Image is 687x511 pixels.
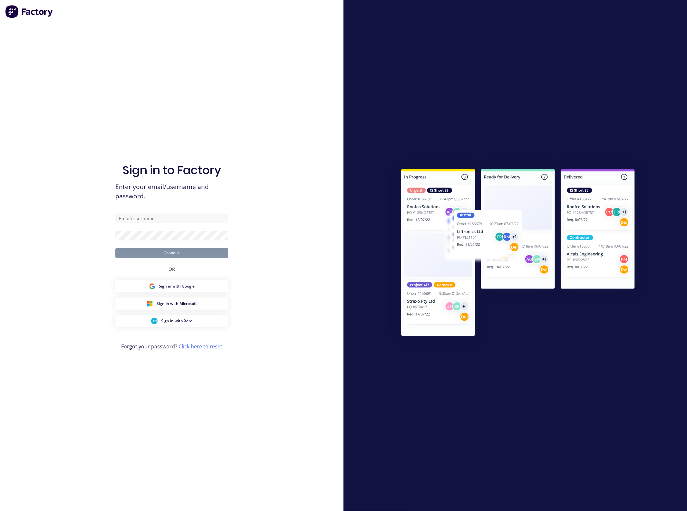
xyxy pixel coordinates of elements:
[115,298,228,310] button: Microsoft Sign inSign in with Microsoft
[121,343,222,350] span: Forgot your password?
[157,301,197,307] span: Sign in with Microsoft
[147,300,153,307] img: Microsoft Sign in
[169,258,175,280] div: OR
[151,318,158,324] img: Xero Sign in
[5,5,53,18] img: Factory
[115,213,228,223] input: Email/Username
[122,163,221,177] h1: Sign in to Factory
[387,156,649,351] img: Sign in
[115,280,228,292] button: Google Sign inSign in with Google
[149,283,155,289] img: Google Sign in
[115,248,228,258] button: Continue
[159,283,195,289] span: Sign in with Google
[115,315,228,327] button: Xero Sign inSign in with Xero
[161,318,193,324] span: Sign in with Xero
[115,182,228,201] span: Enter your email/username and password.
[179,343,222,350] a: Click here to reset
